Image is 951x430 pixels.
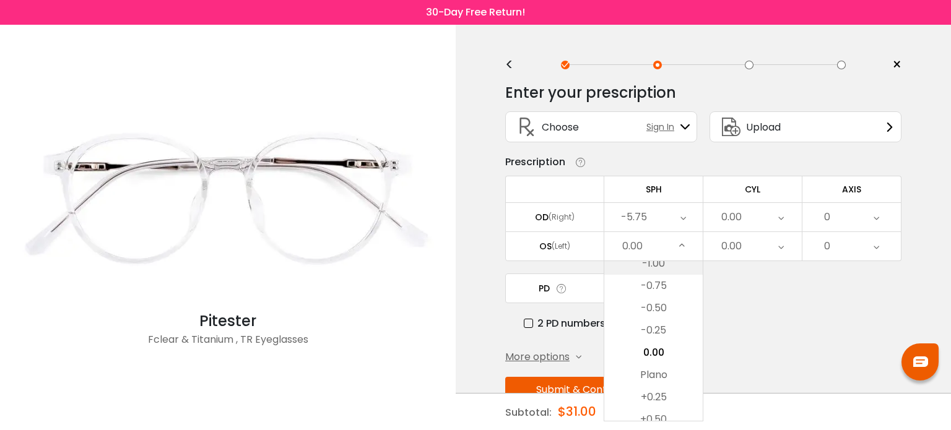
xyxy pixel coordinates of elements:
[505,60,524,70] div: <
[6,88,449,310] img: Fclear Pitester - Titanium , TR Eyeglasses
[549,212,575,223] div: (Right)
[604,364,703,386] li: Plano
[621,205,647,230] div: -5.75
[505,350,570,364] span: More options
[824,205,830,230] div: 0
[913,356,928,367] img: chat
[558,393,596,429] div: $31.00
[604,386,703,408] li: +0.25
[552,241,570,252] div: (Left)
[721,234,742,259] div: 0.00
[824,234,830,259] div: 0
[802,176,901,202] td: AXIS
[622,234,643,259] div: 0.00
[646,121,680,134] span: Sign In
[703,176,802,202] td: CYL
[604,275,703,297] li: -0.75
[505,273,604,303] td: PD
[604,319,703,342] li: -0.25
[604,297,703,319] li: -0.50
[524,316,606,331] label: 2 PD numbers
[505,80,676,105] div: Enter your prescription
[604,176,703,202] td: SPH
[505,377,658,403] button: Submit & Continue
[604,342,703,364] li: 0.00
[505,155,565,170] div: Prescription
[539,241,552,252] div: OS
[6,332,449,357] div: Fclear & Titanium , TR Eyeglasses
[721,205,742,230] div: 0.00
[535,212,549,223] div: OD
[542,119,579,135] span: Choose
[746,119,781,135] span: Upload
[604,252,703,275] li: -1.00
[883,56,901,74] a: ×
[6,310,449,332] div: Pitester
[892,56,901,74] span: ×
